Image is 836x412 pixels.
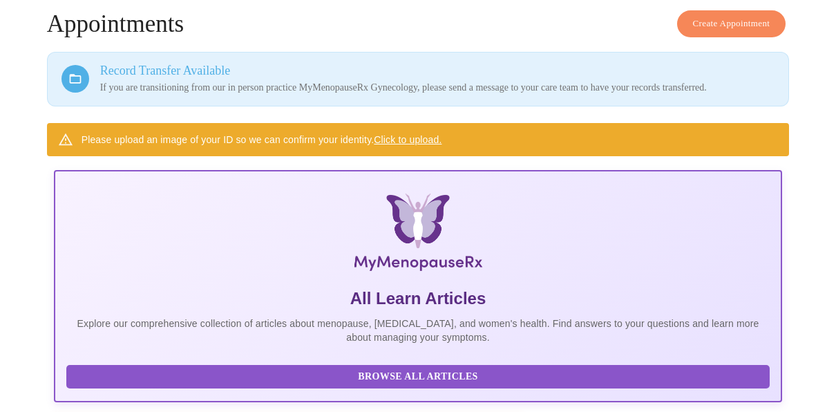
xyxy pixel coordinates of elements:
[66,317,770,344] p: Explore our comprehensive collection of articles about menopause, [MEDICAL_DATA], and women's hea...
[100,64,775,78] h3: Record Transfer Available
[80,368,757,386] span: Browse All Articles
[175,194,661,277] img: MyMenopauseRx Logo
[374,134,441,145] a: Click to upload.
[100,81,775,95] p: If you are transitioning from our in person practice MyMenopauseRx Gynecology, please send a mess...
[677,10,786,37] button: Create Appointment
[47,10,790,38] h4: Appointments
[82,127,442,152] div: Please upload an image of your ID so we can confirm your identity.
[66,288,770,310] h5: All Learn Articles
[66,365,770,389] button: Browse All Articles
[66,370,774,382] a: Browse All Articles
[693,16,770,32] span: Create Appointment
